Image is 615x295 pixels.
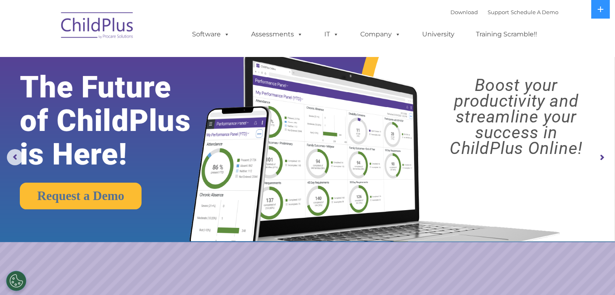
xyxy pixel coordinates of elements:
[243,26,311,42] a: Assessments
[20,183,142,209] a: Request a Demo
[511,9,558,15] a: Schedule A Demo
[352,26,409,42] a: Company
[414,26,463,42] a: University
[57,6,138,47] img: ChildPlus by Procare Solutions
[468,26,545,42] a: Training Scramble!!
[184,26,238,42] a: Software
[6,271,26,291] button: Cookies Settings
[425,77,607,156] rs-layer: Boost your productivity and streamline your success in ChildPlus Online!
[112,86,147,93] span: Phone number
[316,26,347,42] a: IT
[450,9,558,15] font: |
[450,9,478,15] a: Download
[112,53,137,59] span: Last name
[488,9,509,15] a: Support
[20,70,216,171] rs-layer: The Future of ChildPlus is Here!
